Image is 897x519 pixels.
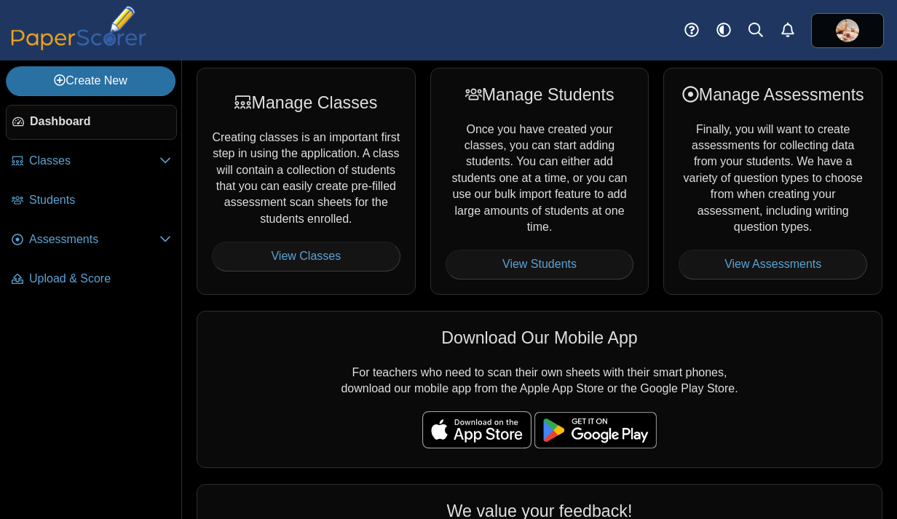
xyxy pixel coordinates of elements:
[6,183,177,218] a: Students
[446,250,634,279] a: View Students
[6,66,175,95] a: Create New
[836,19,859,42] img: ps.oLgnKPhjOwC9RkPp
[197,311,882,468] div: For teachers who need to scan their own sheets with their smart phones, download our mobile app f...
[212,326,867,349] div: Download Our Mobile App
[6,40,151,52] a: PaperScorer
[6,6,151,50] img: PaperScorer
[663,68,882,295] div: Finally, you will want to create assessments for collecting data from your students. We have a va...
[212,242,400,271] a: View Classes
[534,412,657,448] img: google-play-badge.png
[430,68,649,295] div: Once you have created your classes, you can start adding students. You can either add students on...
[811,13,884,48] a: ps.oLgnKPhjOwC9RkPp
[446,83,634,106] div: Manage Students
[836,19,859,42] span: Jodie Wiggins
[197,68,416,295] div: Creating classes is an important first step in using the application. A class will contain a coll...
[212,91,400,114] div: Manage Classes
[29,231,159,247] span: Assessments
[679,250,867,279] a: View Assessments
[29,271,171,287] span: Upload & Score
[30,114,170,130] span: Dashboard
[6,262,177,297] a: Upload & Score
[6,223,177,258] a: Assessments
[29,153,159,169] span: Classes
[679,83,867,106] div: Manage Assessments
[422,411,532,448] img: apple-store-badge.svg
[6,105,177,140] a: Dashboard
[29,192,171,208] span: Students
[6,144,177,179] a: Classes
[772,15,804,47] a: Alerts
